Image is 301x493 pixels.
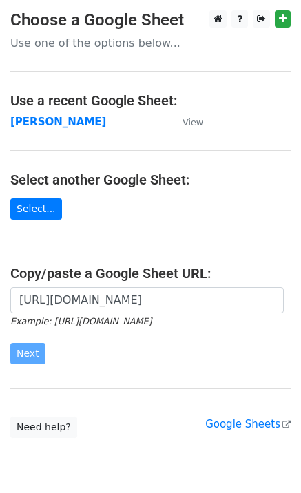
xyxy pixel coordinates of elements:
a: Google Sheets [205,418,291,430]
input: Next [10,343,45,364]
h4: Use a recent Google Sheet: [10,92,291,109]
h4: Select another Google Sheet: [10,171,291,188]
h3: Choose a Google Sheet [10,10,291,30]
a: Need help? [10,417,77,438]
a: View [169,116,203,128]
a: Select... [10,198,62,220]
input: Paste your Google Sheet URL here [10,287,284,313]
a: [PERSON_NAME] [10,116,106,128]
p: Use one of the options below... [10,36,291,50]
small: View [183,117,203,127]
small: Example: [URL][DOMAIN_NAME] [10,316,152,326]
iframe: Chat Widget [232,427,301,493]
h4: Copy/paste a Google Sheet URL: [10,265,291,282]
